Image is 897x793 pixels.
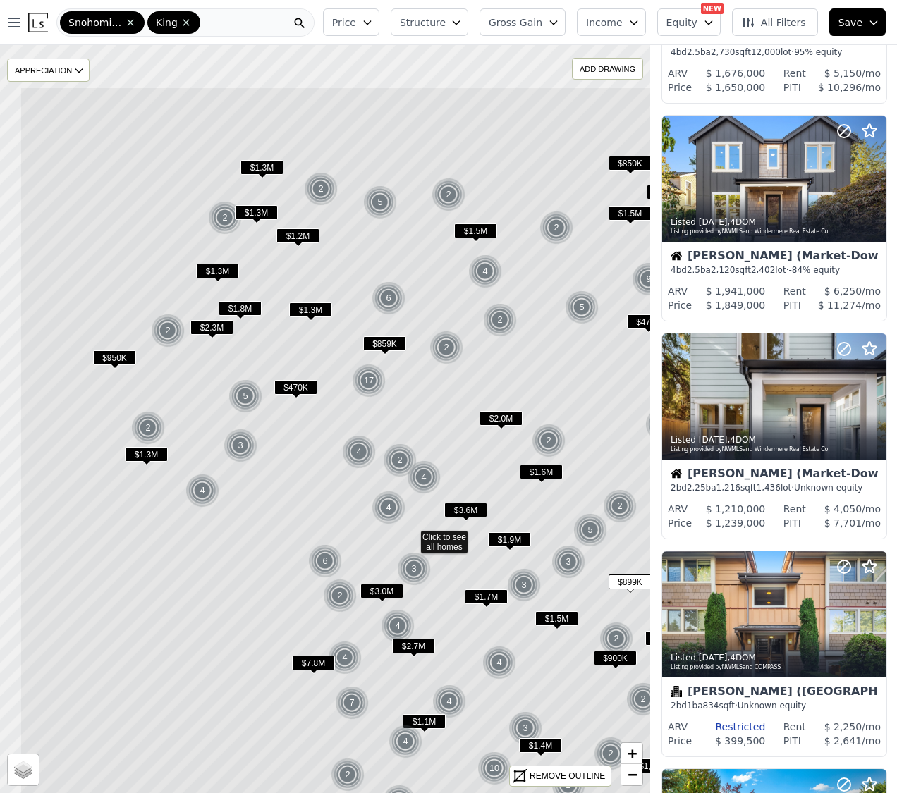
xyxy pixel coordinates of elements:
span: Income [586,16,623,30]
div: 6 [308,544,342,578]
div: /mo [801,734,881,748]
img: Condominium [671,686,682,697]
span: $899K [609,574,652,589]
div: $1.3M [125,447,168,467]
span: 2,730 [711,47,735,57]
div: 17 [352,364,386,398]
div: [PERSON_NAME] (Market-Downtown) [671,250,878,264]
button: Price [323,8,379,36]
div: 5 [573,513,607,547]
span: 1,216 [716,483,740,493]
span: $1.6M [520,465,563,479]
span: $ 1,210,000 [706,503,766,515]
span: King [156,16,178,30]
img: House [671,250,682,262]
div: 2 [208,201,242,235]
img: g1.png [599,622,634,656]
div: $470K [627,314,670,335]
img: g1.png [565,290,599,324]
div: [PERSON_NAME] (Market-Downtown) [671,468,878,482]
span: 834 [703,701,719,711]
span: $ 6,250 [824,285,862,297]
a: Listed [DATE],4DOMListing provided byNWMLSand COMPASSCondominium[PERSON_NAME] ([GEOGRAPHIC_DATA])... [661,551,886,757]
span: All Filters [741,16,806,30]
div: ARV [668,66,688,80]
div: 4 [407,460,441,494]
span: Equity [666,16,697,30]
div: $859K [363,336,406,357]
div: 5 [363,185,397,219]
div: 4 [389,725,422,758]
button: Structure [391,8,468,36]
span: $ 2,641 [824,735,862,746]
span: $1.3M [235,205,278,220]
span: $1.2M [276,228,319,243]
div: Listing provided by NWMLS and Windermere Real Estate Co. [671,445,879,454]
span: 1,436 [757,483,781,493]
div: 10 [477,751,511,785]
span: $1.8M [219,301,262,316]
div: $2.3M [190,320,233,340]
div: 4 [432,684,466,718]
div: PITI [783,734,801,748]
div: 4 [381,609,415,643]
div: /mo [806,284,881,298]
div: Listed , 4 DOM [671,216,879,228]
img: g1.png [342,435,377,469]
span: $1.5M [535,611,578,626]
img: g1.png [308,544,343,578]
div: /mo [806,720,881,734]
div: Listed , 4 DOM [671,434,879,445]
button: Equity [657,8,721,36]
img: g1.png [389,725,423,758]
img: g1.png [407,460,441,494]
div: 2 [323,579,357,613]
img: g1.png [228,379,263,413]
div: /mo [806,502,881,516]
span: $ 10,296 [818,82,862,93]
div: $1.5M [535,611,578,632]
div: Listing provided by NWMLS and Windermere Real Estate Co. [671,228,879,236]
img: g1.png [632,262,666,296]
a: Zoom out [621,764,642,785]
div: 3 [508,711,542,745]
img: g1.png [323,579,358,613]
span: $ 1,239,000 [706,517,766,529]
div: 3 [551,545,585,579]
div: $1.5M [647,185,690,205]
div: 4 bd 2.5 ba sqft lot · -84% equity [671,264,878,276]
a: Zoom in [621,743,642,764]
span: $470K [627,314,670,329]
img: House [671,468,682,479]
div: 2 [603,489,637,523]
div: $1.4M [519,738,562,758]
div: Price [668,80,692,94]
div: $1.6M [520,465,563,485]
img: g1.png [532,424,566,457]
a: Listed [DATE],4DOMListing provided byNWMLSand Windermere Real Estate Co.House[PERSON_NAME] (Marke... [661,115,886,321]
div: 2 [594,737,628,770]
img: g1.png [185,474,220,508]
span: $1.9M [488,532,531,547]
a: Layers [8,754,39,785]
img: g1.png [335,686,370,720]
span: $1.7M [465,589,508,604]
div: 4 [482,646,516,680]
img: g1.png [397,552,432,586]
div: ARV [668,502,688,516]
span: $950K [93,350,136,365]
div: 6 [372,281,405,315]
div: $1.7M [645,631,688,651]
span: $470K [274,380,317,395]
img: g1.png [551,545,586,579]
div: NEW [701,3,724,14]
div: 7 [335,686,369,720]
img: g1.png [482,646,517,680]
div: $1.5M [454,223,497,244]
div: 4 bd 2.5 ba sqft lot · 95% equity [671,47,878,58]
span: 12,000 [751,47,781,57]
button: All Filters [732,8,818,36]
img: g1.png [224,429,258,462]
span: $ 1,650,000 [706,82,766,93]
img: g1.png [508,711,543,745]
